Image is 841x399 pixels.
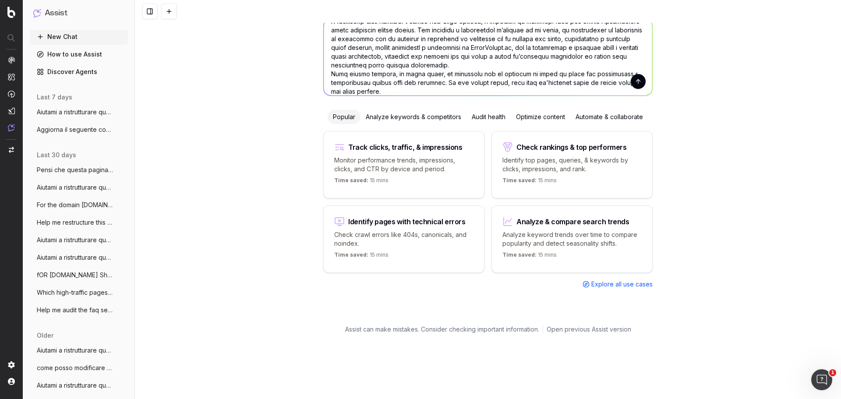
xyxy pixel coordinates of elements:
span: Aiutami a ristrutturare questo articolo [37,253,114,262]
img: Switch project [9,147,14,153]
button: Aiutami a ristrutturare questo articolo [30,251,128,265]
span: For the domain [DOMAIN_NAME] identi [37,201,114,209]
span: Time saved: [334,251,368,258]
iframe: Intercom live chat [811,369,832,390]
img: Analytics [8,56,15,64]
p: 15 mins [334,177,389,187]
p: 15 mins [502,251,557,262]
button: Assist [33,7,124,19]
div: Identify pages with technical errors [348,218,466,225]
img: Studio [8,107,15,114]
textarea: Loremip d sitametconsec adipis elitsedd ei temp inc utl etd magnaaliqu e adminimve qui nos e'ulla... [324,19,652,95]
img: My account [8,378,15,385]
span: Help me audit the faq section of assicur [37,306,114,314]
p: Identify top pages, queries, & keywords by clicks, impressions, and rank. [502,156,642,173]
button: Aiutami a ristrutturare questo articolo [30,343,128,357]
button: Aggiorna il seguente contenuto di glossa [30,123,128,137]
button: Which high-traffic pages haven’t been up [30,286,128,300]
span: Aiutami a ristrutturare questo articolo [37,108,114,117]
span: Aggiorna il seguente contenuto di glossa [37,125,114,134]
img: Botify logo [7,7,15,18]
a: Explore all use cases [583,280,653,289]
button: Pensi che questa pagina [URL] [30,163,128,177]
span: Aiutami a ristrutturare questo articolo [37,346,114,355]
span: Time saved: [502,251,537,258]
span: older [37,331,53,340]
span: fOR [DOMAIN_NAME] Show me the [37,271,114,279]
span: Which high-traffic pages haven’t been up [37,288,114,297]
span: 1 [829,369,836,376]
button: fOR [DOMAIN_NAME] Show me the [30,268,128,282]
div: Analyze keywords & competitors [360,110,466,124]
p: Analyze keyword trends over time to compare popularity and detect seasonality shifts. [502,230,642,248]
span: Aiutami a ristrutturare questo articolo [37,381,114,390]
span: last 30 days [37,151,76,159]
button: come posso modificare questo abstract in [30,361,128,375]
button: Aiutami a ristrutturare questo articolo [30,105,128,119]
div: Audit health [466,110,511,124]
p: Assist can make mistakes. Consider checking important information. [345,325,539,334]
div: Popular [328,110,360,124]
p: Monitor performance trends, impressions, clicks, and CTR by device and period. [334,156,474,173]
span: last 7 days [37,93,72,102]
img: Setting [8,361,15,368]
a: How to use Assist [30,47,128,61]
span: Pensi che questa pagina [URL] [37,166,114,174]
span: Aiutami a ristrutturare questo articolo [37,183,114,192]
p: Check crawl errors like 404s, canonicals, and noindex. [334,230,474,248]
span: Help me restructure this article so that [37,218,114,227]
span: Explore all use cases [591,280,653,289]
button: New Chat [30,30,128,44]
button: For the domain [DOMAIN_NAME] identi [30,198,128,212]
div: Optimize content [511,110,570,124]
button: Aiutami a ristrutturare questo articolo [30,233,128,247]
a: Open previous Assist version [547,325,631,334]
img: Activation [8,90,15,98]
span: Aiutami a ristrutturare questo articolo [37,236,114,244]
button: Aiutami a ristrutturare questo articolo [30,180,128,194]
button: Aiutami a ristrutturare questo articolo [30,378,128,392]
p: 15 mins [334,251,389,262]
div: Analyze & compare search trends [516,218,629,225]
div: Automate & collaborate [570,110,648,124]
button: Help me restructure this article so that [30,215,128,230]
span: Time saved: [334,177,368,184]
button: Help me audit the faq section of assicur [30,303,128,317]
img: Assist [8,124,15,131]
a: Discover Agents [30,65,128,79]
div: Check rankings & top performers [516,144,627,151]
h1: Assist [45,7,67,19]
img: Assist [33,9,41,17]
span: Time saved: [502,177,537,184]
div: Track clicks, traffic, & impressions [348,144,463,151]
span: come posso modificare questo abstract in [37,364,114,372]
img: Intelligence [8,73,15,81]
p: 15 mins [502,177,557,187]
